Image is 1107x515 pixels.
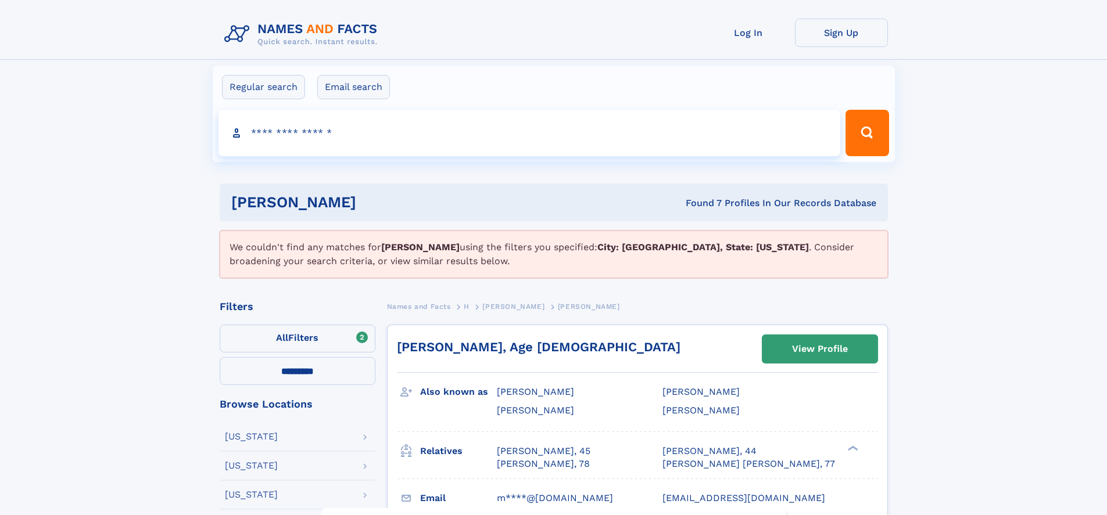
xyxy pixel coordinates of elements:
[220,399,375,409] div: Browse Locations
[762,335,877,363] a: View Profile
[220,19,387,50] img: Logo Names and Facts
[662,458,835,470] a: [PERSON_NAME] [PERSON_NAME], 77
[795,19,888,47] a: Sign Up
[220,301,375,312] div: Filters
[845,444,859,452] div: ❯
[521,197,876,210] div: Found 7 Profiles In Our Records Database
[220,325,375,352] label: Filters
[497,445,590,458] a: [PERSON_NAME], 45
[387,299,451,314] a: Names and Facts
[317,75,390,99] label: Email search
[662,445,757,458] a: [PERSON_NAME], 44
[662,492,825,503] span: [EMAIL_ADDRESS][DOMAIN_NAME]
[231,195,521,210] h1: [PERSON_NAME]
[846,110,889,156] button: Search Button
[482,302,544,311] span: [PERSON_NAME]
[225,490,278,499] div: [US_STATE]
[464,299,470,314] a: H
[225,461,278,470] div: [US_STATE]
[420,382,497,402] h3: Also known as
[220,231,888,278] div: We couldn't find any matches for using the filters you specified: . Consider broadening your sear...
[420,441,497,461] h3: Relatives
[464,302,470,311] span: H
[558,302,620,311] span: [PERSON_NAME]
[497,386,574,397] span: [PERSON_NAME]
[397,340,680,354] a: [PERSON_NAME], Age [DEMOGRAPHIC_DATA]
[662,405,740,416] span: [PERSON_NAME]
[497,405,574,416] span: [PERSON_NAME]
[482,299,544,314] a: [PERSON_NAME]
[276,332,288,343] span: All
[222,75,305,99] label: Regular search
[662,386,740,397] span: [PERSON_NAME]
[702,19,795,47] a: Log In
[597,242,809,253] b: City: [GEOGRAPHIC_DATA], State: [US_STATE]
[381,242,460,253] b: [PERSON_NAME]
[218,110,841,156] input: search input
[497,458,590,470] a: [PERSON_NAME], 78
[225,432,278,441] div: [US_STATE]
[420,488,497,508] h3: Email
[792,336,848,362] div: View Profile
